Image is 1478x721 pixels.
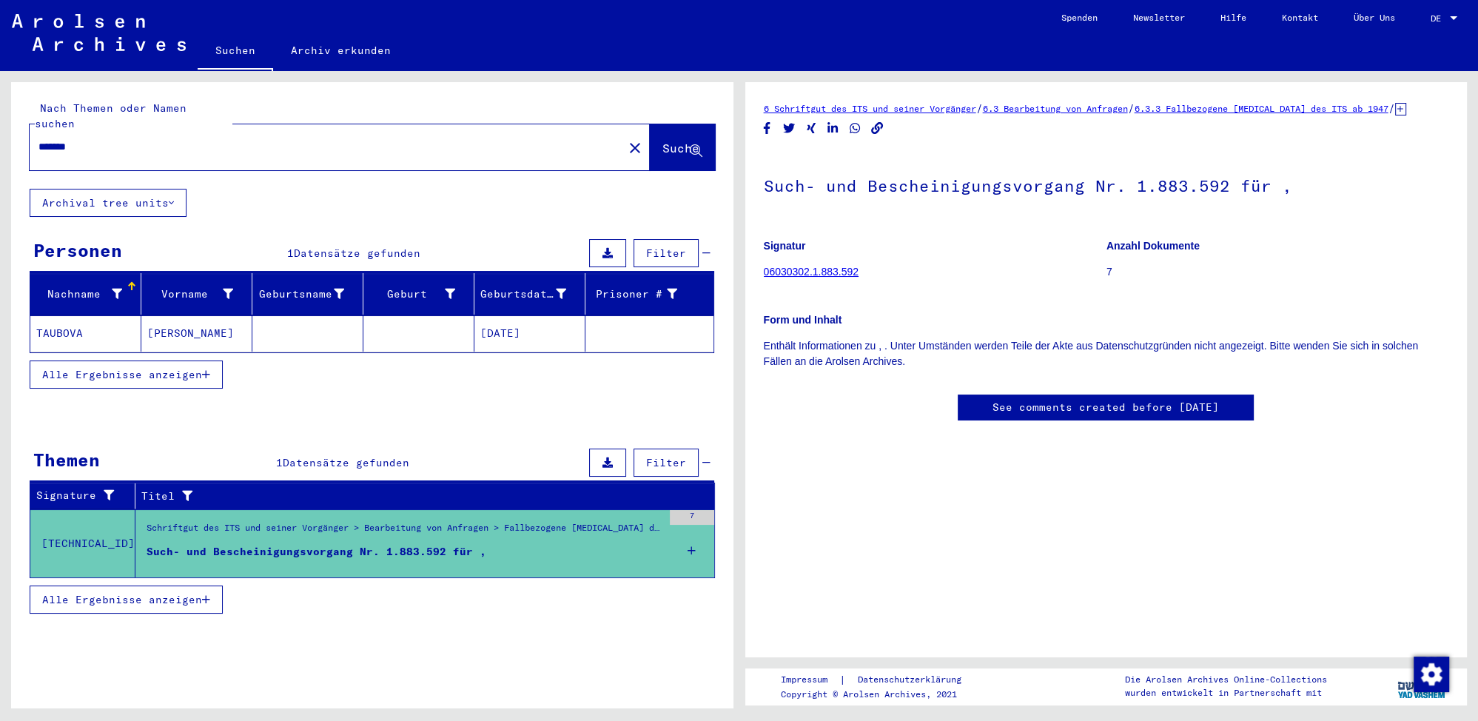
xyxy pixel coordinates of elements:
[1106,264,1448,280] p: 7
[258,282,363,306] div: Geburtsname
[198,33,273,71] a: Suchen
[141,484,700,508] div: Titel
[369,282,474,306] div: Geburt‏
[847,119,863,138] button: Share on WhatsApp
[781,672,839,688] a: Impressum
[670,510,714,525] div: 7
[36,286,122,302] div: Nachname
[141,315,252,352] mat-cell: [PERSON_NAME]
[36,282,141,306] div: Nachname
[1413,656,1448,691] div: Zustimmung ändern
[276,456,283,469] span: 1
[1394,668,1450,705] img: yv_logo.png
[1106,240,1200,252] b: Anzahl Dokumente
[976,101,983,115] span: /
[258,286,344,302] div: Geburtsname
[591,282,696,306] div: Prisoner #
[36,488,124,503] div: Signature
[147,521,662,542] div: Schriftgut des ITS und seiner Vorgänger > Bearbeitung von Anfragen > Fallbezogene [MEDICAL_DATA] ...
[147,282,252,306] div: Vorname
[1388,101,1395,115] span: /
[992,400,1219,415] a: See comments created before [DATE]
[759,119,775,138] button: Share on Facebook
[42,593,202,606] span: Alle Ergebnisse anzeigen
[646,456,686,469] span: Filter
[480,286,566,302] div: Geburtsdatum
[273,33,409,68] a: Archiv erkunden
[620,133,650,162] button: Clear
[626,139,644,157] mat-icon: close
[781,688,979,701] p: Copyright © Arolsen Archives, 2021
[634,239,699,267] button: Filter
[30,586,223,614] button: Alle Ergebnisse anzeigen
[30,273,141,315] mat-header-cell: Nachname
[141,273,252,315] mat-header-cell: Vorname
[474,315,585,352] mat-cell: [DATE]
[35,101,187,130] mat-label: Nach Themen oder Namen suchen
[369,286,455,302] div: Geburt‏
[646,247,686,260] span: Filter
[33,237,122,264] div: Personen
[30,360,223,389] button: Alle Ergebnisse anzeigen
[30,509,135,577] td: [TECHNICAL_ID]
[1125,686,1327,700] p: wurden entwickelt in Partnerschaft mit
[1128,101,1135,115] span: /
[825,119,841,138] button: Share on LinkedIn
[764,314,842,326] b: Form und Inhalt
[781,672,979,688] div: |
[141,489,685,504] div: Titel
[591,286,677,302] div: Prisoner #
[634,449,699,477] button: Filter
[846,672,979,688] a: Datenschutzerklärung
[764,103,976,114] a: 6 Schriftgut des ITS und seiner Vorgänger
[804,119,819,138] button: Share on Xing
[662,141,699,155] span: Suche
[782,119,797,138] button: Share on Twitter
[764,152,1449,217] h1: Such- und Bescheinigungsvorgang Nr. 1.883.592 für ,
[363,273,474,315] mat-header-cell: Geburt‏
[1414,657,1449,692] img: Zustimmung ändern
[1125,673,1327,686] p: Die Arolsen Archives Online-Collections
[147,544,486,560] div: Such- und Bescheinigungsvorgang Nr. 1.883.592 für ,
[42,368,202,381] span: Alle Ergebnisse anzeigen
[650,124,715,170] button: Suche
[33,446,100,473] div: Themen
[480,282,585,306] div: Geburtsdatum
[870,119,885,138] button: Copy link
[252,273,363,315] mat-header-cell: Geburtsname
[474,273,585,315] mat-header-cell: Geburtsdatum
[294,247,420,260] span: Datensätze gefunden
[147,286,233,302] div: Vorname
[283,456,409,469] span: Datensätze gefunden
[764,338,1449,369] p: Enthält Informationen zu , . Unter Umständen werden Teile der Akte aus Datenschutzgründen nicht a...
[287,247,294,260] span: 1
[30,189,187,217] button: Archival tree units
[983,103,1128,114] a: 6.3 Bearbeitung von Anfragen
[585,273,713,315] mat-header-cell: Prisoner #
[36,484,138,508] div: Signature
[764,266,859,278] a: 06030302.1.883.592
[1431,13,1447,24] span: DE
[30,315,141,352] mat-cell: TAUBOVA
[1135,103,1388,114] a: 6.3.3 Fallbezogene [MEDICAL_DATA] des ITS ab 1947
[764,240,806,252] b: Signatur
[12,14,186,51] img: Arolsen_neg.svg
